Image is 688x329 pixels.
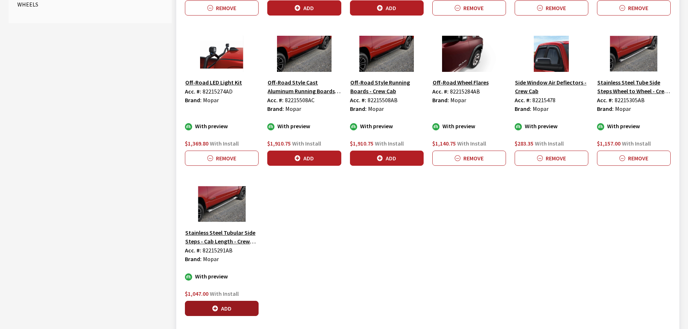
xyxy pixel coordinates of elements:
[203,255,219,263] span: Mopar
[457,140,486,147] span: With Install
[292,140,321,147] span: With Install
[432,87,449,96] label: Acc. #:
[432,78,489,87] button: Off-Road Wheel Flares
[203,96,219,104] span: Mopar
[185,255,202,263] label: Brand:
[350,122,424,130] div: With preview
[432,151,506,166] button: Remove
[267,36,341,72] img: Image for Off-Road Style Cast Aluminum Running Boards __ Crew Cab
[185,186,259,222] img: Image for Stainless Steel Tubular Side Steps - Cab Length - Crew Cab
[597,140,620,147] span: $1,157.00
[515,78,588,96] button: Side Window Air Deflectors - Crew Cab
[532,96,555,104] span: 82215478
[597,78,671,96] button: Stainless Steel Tube Side Steps Wheel to Wheel - Crew Cab with 6.4' Bed
[350,140,373,147] span: $1,910.75
[185,96,202,104] label: Brand:
[210,290,239,297] span: With Install
[597,0,671,16] button: Remove
[515,151,588,166] button: Remove
[267,151,341,166] button: Add
[350,36,424,72] img: Image for Off-Road Style Running Boards - Crew Cab
[432,122,506,130] div: With preview
[350,151,424,166] button: Add
[185,0,259,16] button: Remove
[185,122,259,130] div: With preview
[597,36,671,72] img: Image for Stainless Steel Tube Side Steps Wheel to Wheel - Crew Cab with 6.4&#39; Bed
[185,36,259,72] img: Image for Off-Road LED Light Kit
[267,104,284,113] label: Brand:
[368,105,384,112] span: Mopar
[210,140,239,147] span: With Install
[350,78,424,96] button: Off-Road Style Running Boards - Crew Cab
[515,104,531,113] label: Brand:
[515,122,588,130] div: With preview
[450,88,480,95] span: 82215284AB
[185,87,201,96] label: Acc. #:
[515,140,533,147] span: $283.35
[432,0,506,16] button: Remove
[615,96,645,104] span: 82215305AB
[267,140,291,147] span: $1,910.75
[185,78,242,87] button: Off-Road LED Light Kit
[450,96,466,104] span: Mopar
[267,78,341,96] button: Off-Road Style Cast Aluminum Running Boards __ Crew Cab
[203,247,233,254] span: 82215291AB
[203,88,233,95] span: 82215274AD
[185,246,201,255] label: Acc. #:
[285,96,315,104] span: 82215508AC
[515,96,531,104] label: Acc. #:
[622,140,651,147] span: With Install
[185,301,259,316] button: Add
[368,96,398,104] span: 82215508AB
[432,140,456,147] span: $1,140.75
[185,290,208,297] span: $1,047.00
[267,122,341,130] div: With preview
[185,272,259,281] div: With preview
[432,36,506,72] img: Image for Off-Road Wheel Flares
[515,36,588,72] img: Image for Side Window Air Deflectors - Crew Cab
[515,0,588,16] button: Remove
[533,105,549,112] span: Mopar
[267,0,341,16] button: Add
[535,140,564,147] span: With Install
[350,104,367,113] label: Brand:
[432,96,449,104] label: Brand:
[350,0,424,16] button: Add
[375,140,404,147] span: With Install
[597,104,614,113] label: Brand:
[185,140,208,147] span: $1,369.80
[615,105,631,112] span: Mopar
[597,96,613,104] label: Acc. #:
[285,105,301,112] span: Mopar
[597,151,671,166] button: Remove
[350,96,366,104] label: Acc. #:
[185,151,259,166] button: Remove
[185,228,259,246] button: Stainless Steel Tubular Side Steps - Cab Length - Crew Cab
[597,122,671,130] div: With preview
[267,96,284,104] label: Acc. #:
